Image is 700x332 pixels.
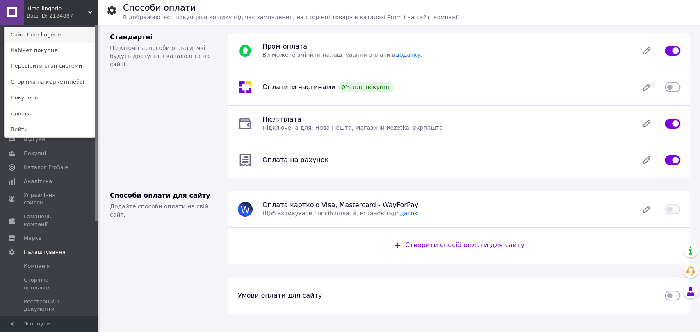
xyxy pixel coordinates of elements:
[5,122,95,137] a: Вийти
[123,14,461,20] span: Відображаються покупцю в кошику під час замовлення, на сторінці товару в каталозі Prom і на сайті...
[262,52,422,58] span: Ви можете змінити налаштування оплати в .
[24,164,68,171] span: Каталог ProSale
[262,210,420,217] span: Щоб активувати спосіб оплати, встановіть .
[24,262,50,270] span: Компанія
[262,124,443,131] span: Підключена для: Нова Пошта, Магазини Rozetka, Укрпошта
[110,33,153,41] span: Стандартні
[262,201,418,209] span: Оплата карткою Visa, Mastercard - WayForPay
[123,3,196,13] h1: Способи оплати
[24,150,46,157] span: Покупці
[24,178,52,185] span: Аналітика
[394,241,524,250] div: Створити спосіб оплати для сайту
[5,74,95,90] a: Сторінка на маркетплейсі
[5,27,95,43] a: Сайт Time-lingerie
[405,241,524,249] span: Створити спосіб оплати для сайту
[24,248,66,256] span: Налаштування
[395,52,420,58] a: додатку
[5,58,95,74] a: Перевірити стан системи
[24,192,76,206] span: Управління сайтом
[110,203,208,218] span: Додайте способи оплати на свій сайт.
[24,136,45,143] span: Відгуки
[5,43,95,58] a: Кабінет покупця
[262,115,301,123] span: Післяплата
[5,106,95,122] a: Довідка
[338,82,394,92] div: 0% для покупця
[24,298,76,313] span: Реєстраційні документи
[262,83,335,91] span: Оплатити частинами
[27,5,88,12] span: Time-lingerie
[5,90,95,106] a: Покупець
[110,45,210,68] span: Підключіть способи оплати, які будуть доступні в каталозі та на сайті.
[392,210,418,217] a: додаток
[110,192,210,199] span: Способи оплати для сайту
[262,156,328,164] span: Оплата на рахунок
[27,12,61,20] div: Ваш ID: 2184887
[238,291,322,299] span: Умови оплати для сайту
[24,213,76,228] span: Гаманець компанії
[24,276,76,291] span: Сторінка продавця
[24,235,45,242] span: Маркет
[262,43,307,50] span: Пром-оплата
